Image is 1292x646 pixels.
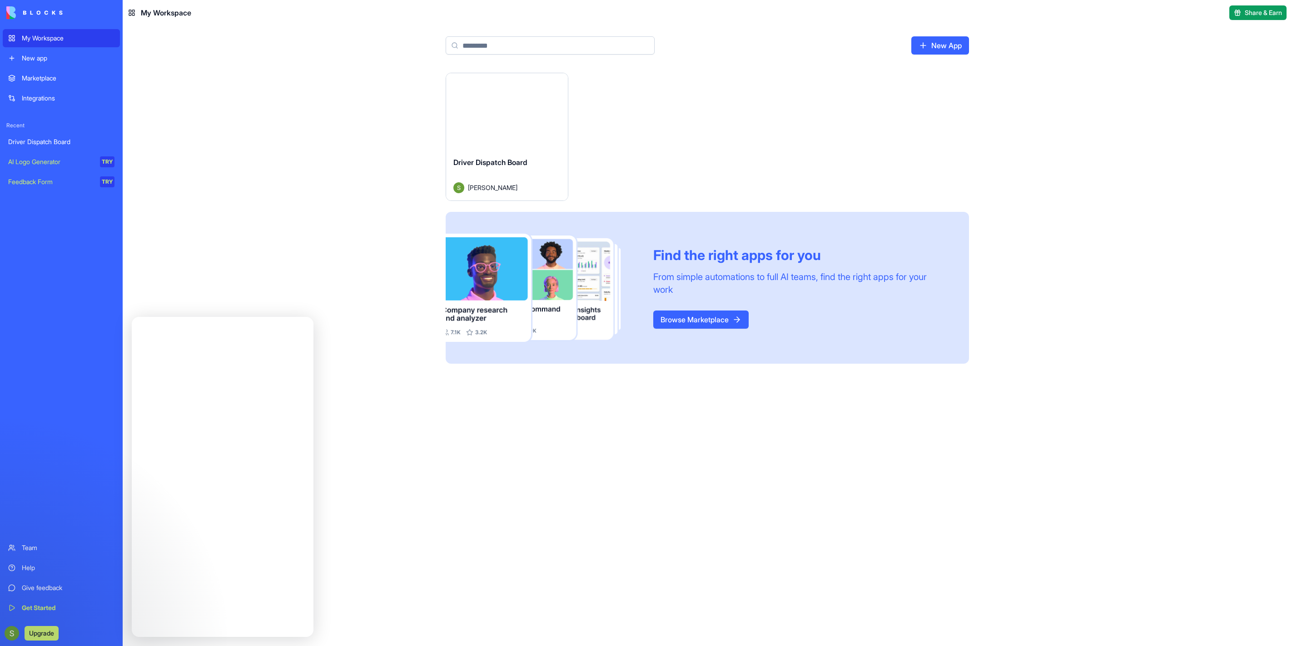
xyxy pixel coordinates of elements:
div: New app [22,54,114,63]
img: ACg8ocK9JPRjOcsm6uMoh0e0Z083GXjcZiioBk1D4UXhYOgZOTnM=s96-c [5,626,19,641]
a: My Workspace [3,29,120,47]
div: Find the right apps for you [653,247,947,263]
iframe: Intercom live chat [132,317,313,637]
button: Upgrade [25,626,59,641]
a: Integrations [3,89,120,107]
a: Feedback FormTRY [3,173,120,191]
a: Team [3,539,120,557]
div: From simple automations to full AI teams, find the right apps for your work [653,270,947,296]
button: Share & Earn [1229,5,1287,20]
img: logo [6,6,63,19]
div: TRY [100,176,114,187]
div: TRY [100,156,114,167]
a: AI Logo GeneratorTRY [3,153,120,171]
span: Share & Earn [1245,8,1282,17]
a: New app [3,49,120,67]
span: My Workspace [141,7,191,18]
div: Marketplace [22,74,114,83]
a: Browse Marketplace [653,310,749,329]
a: Help [3,559,120,577]
a: New App [911,36,969,55]
div: Help [22,563,114,572]
img: Frame_181_egmpey.png [446,234,639,342]
div: Get Started [22,603,114,612]
a: Driver Dispatch Board [3,133,120,151]
div: Feedback Form [8,177,94,186]
img: Avatar [453,182,464,193]
a: Get Started [3,599,120,617]
div: AI Logo Generator [8,157,94,166]
span: Recent [3,122,120,129]
span: Driver Dispatch Board [453,158,527,167]
a: Driver Dispatch BoardAvatar[PERSON_NAME] [446,73,568,201]
div: Integrations [22,94,114,103]
div: Give feedback [22,583,114,592]
a: Marketplace [3,69,120,87]
div: Driver Dispatch Board [8,137,114,146]
a: Upgrade [25,628,59,637]
div: Team [22,543,114,552]
a: Give feedback [3,579,120,597]
div: My Workspace [22,34,114,43]
span: [PERSON_NAME] [468,183,517,192]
